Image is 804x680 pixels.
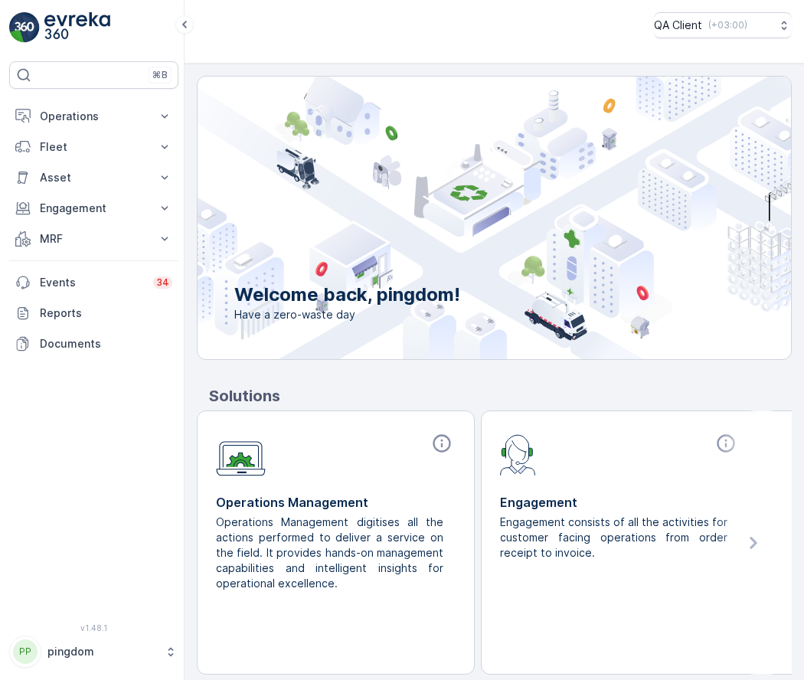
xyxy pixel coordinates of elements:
[40,306,172,321] p: Reports
[40,170,148,185] p: Asset
[9,623,178,633] span: v 1.48.1
[9,636,178,668] button: PPpingdom
[40,139,148,155] p: Fleet
[9,162,178,193] button: Asset
[234,307,460,322] span: Have a zero-waste day
[44,12,110,43] img: logo_light-DOdMpM7g.png
[47,644,157,659] p: pingdom
[152,69,168,81] p: ⌘B
[216,493,456,512] p: Operations Management
[9,329,178,359] a: Documents
[209,384,792,407] p: Solutions
[654,12,792,38] button: QA Client(+03:00)
[9,101,178,132] button: Operations
[40,275,144,290] p: Events
[234,283,460,307] p: Welcome back, pingdom!
[654,18,702,33] p: QA Client
[708,19,747,31] p: ( +03:00 )
[40,201,148,216] p: Engagement
[9,298,178,329] a: Reports
[500,493,740,512] p: Engagement
[9,224,178,254] button: MRF
[40,336,172,351] p: Documents
[40,231,148,247] p: MRF
[9,132,178,162] button: Fleet
[13,639,38,664] div: PP
[9,12,40,43] img: logo
[500,515,727,561] p: Engagement consists of all the activities for customer facing operations from order receipt to in...
[40,109,148,124] p: Operations
[129,77,791,359] img: city illustration
[216,433,266,476] img: module-icon
[216,515,443,591] p: Operations Management digitises all the actions performed to deliver a service on the field. It p...
[9,193,178,224] button: Engagement
[156,276,169,289] p: 34
[9,267,178,298] a: Events34
[500,433,536,476] img: module-icon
